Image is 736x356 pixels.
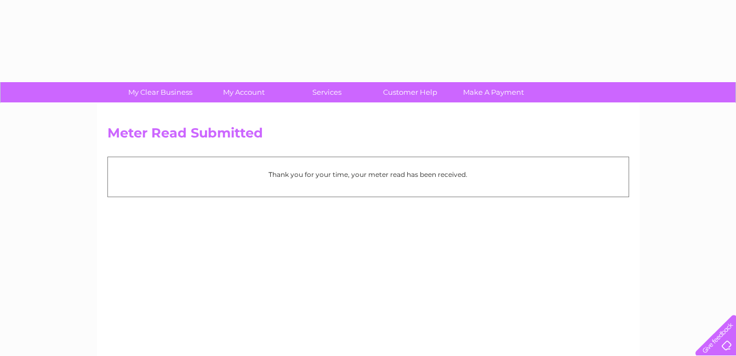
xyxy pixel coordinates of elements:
a: My Account [198,82,289,102]
a: Services [282,82,372,102]
p: Thank you for your time, your meter read has been received. [113,169,623,180]
h2: Meter Read Submitted [107,125,629,146]
a: Customer Help [365,82,455,102]
a: Make A Payment [448,82,539,102]
a: My Clear Business [115,82,206,102]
